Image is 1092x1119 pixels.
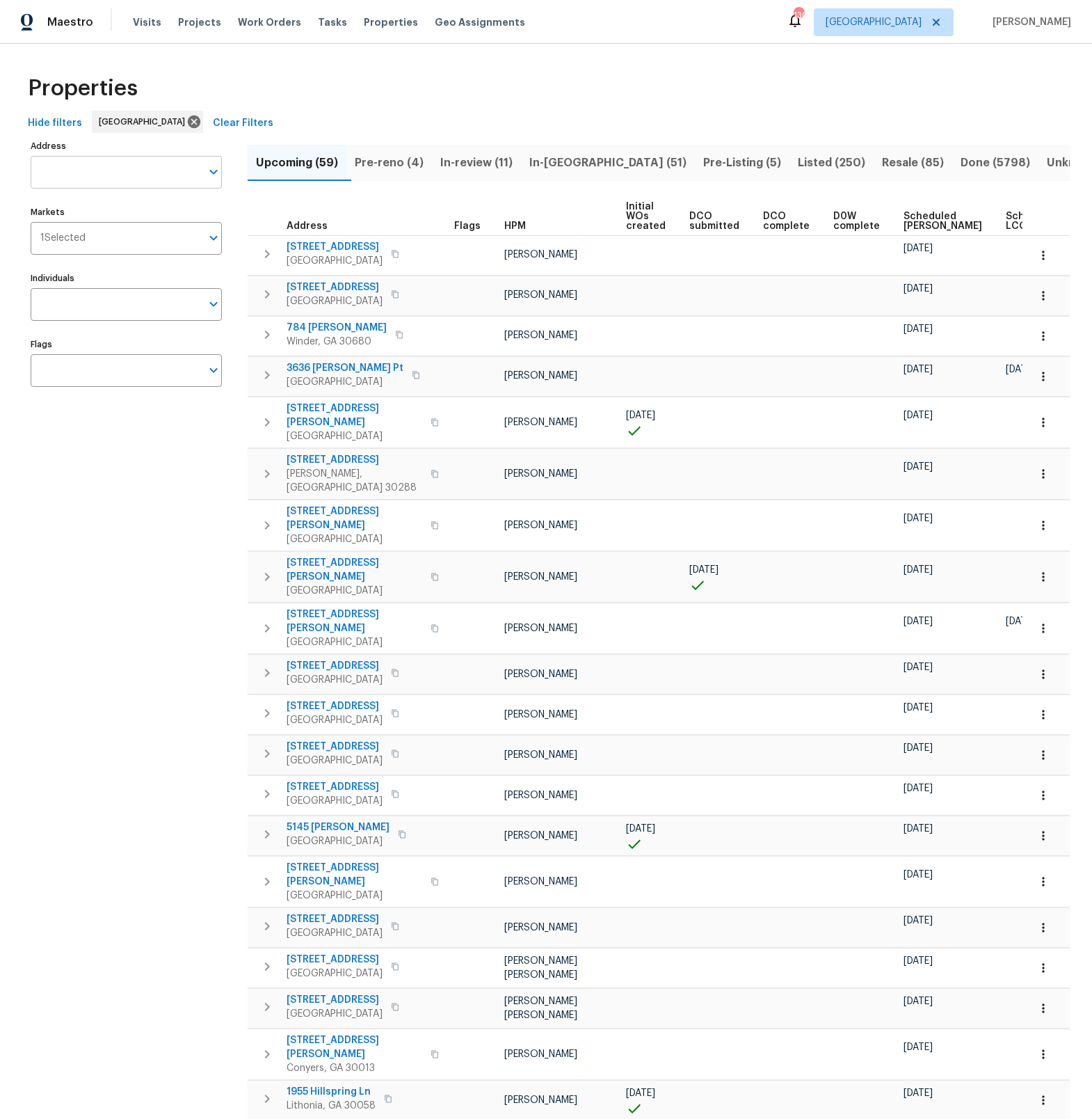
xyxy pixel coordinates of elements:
[287,361,403,375] span: 3636 [PERSON_NAME] Pt
[504,750,577,760] span: [PERSON_NAME]
[904,617,933,626] span: [DATE]
[287,780,383,794] span: [STREET_ADDRESS]
[504,624,577,633] span: [PERSON_NAME]
[287,754,383,768] span: [GEOGRAPHIC_DATA]
[504,831,577,841] span: [PERSON_NAME]
[904,784,933,793] span: [DATE]
[626,202,666,231] span: Initial WOs created
[287,335,387,349] span: Winder, GA 30680
[987,15,1071,29] span: [PERSON_NAME]
[31,142,222,150] label: Address
[287,505,422,532] span: [STREET_ADDRESS][PERSON_NAME]
[287,1099,376,1113] span: Lithonia, GA 30058
[833,212,880,231] span: D0W complete
[287,993,383,1007] span: [STREET_ADDRESS]
[204,228,223,248] button: Open
[904,212,982,231] span: Scheduled [PERSON_NAME]
[504,710,577,720] span: [PERSON_NAME]
[904,703,933,713] span: [DATE]
[287,1061,422,1075] span: Conyers, GA 30013
[904,997,933,1006] span: [DATE]
[504,877,577,887] span: [PERSON_NAME]
[904,1088,933,1098] span: [DATE]
[287,1033,422,1061] span: [STREET_ADDRESS][PERSON_NAME]
[904,462,933,472] span: [DATE]
[504,371,577,381] span: [PERSON_NAME]
[904,514,933,523] span: [DATE]
[256,153,338,173] span: Upcoming (59)
[504,572,577,582] span: [PERSON_NAME]
[1006,365,1035,374] span: [DATE]
[904,956,933,966] span: [DATE]
[287,240,383,254] span: [STREET_ADDRESS]
[287,740,383,754] span: [STREET_ADDRESS]
[504,791,577,800] span: [PERSON_NAME]
[904,1042,933,1052] span: [DATE]
[287,1007,383,1021] span: [GEOGRAPHIC_DATA]
[92,111,203,133] div: [GEOGRAPHIC_DATA]
[904,870,933,880] span: [DATE]
[689,212,739,231] span: DCO submitted
[798,153,865,173] span: Listed (250)
[287,953,383,967] span: [STREET_ADDRESS]
[904,916,933,926] span: [DATE]
[287,713,383,727] span: [GEOGRAPHIC_DATA]
[689,565,718,575] span: [DATE]
[287,912,383,926] span: [STREET_ADDRESS]
[435,15,525,29] span: Geo Assignments
[904,824,933,834] span: [DATE]
[529,153,686,173] span: In-[GEOGRAPHIC_DATA] (51)
[287,699,383,713] span: [STREET_ADDRESS]
[207,111,279,136] button: Clear Filters
[504,1095,577,1105] span: [PERSON_NAME]
[204,360,223,380] button: Open
[504,1049,577,1059] span: [PERSON_NAME]
[504,250,577,260] span: [PERSON_NAME]
[287,889,422,903] span: [GEOGRAPHIC_DATA]
[204,162,223,182] button: Open
[504,290,577,300] span: [PERSON_NAME]
[826,15,922,29] span: [GEOGRAPHIC_DATA]
[47,15,93,29] span: Maestro
[287,221,328,231] span: Address
[31,274,222,283] label: Individuals
[28,115,82,132] span: Hide filters
[1006,617,1035,626] span: [DATE]
[287,1085,376,1099] span: 1955 Hillspring Ln
[287,834,390,848] span: [GEOGRAPHIC_DATA]
[454,221,481,231] span: Flags
[504,669,577,679] span: [PERSON_NAME]
[504,469,577,479] span: [PERSON_NAME]
[355,153,424,173] span: Pre-reno (4)
[238,15,301,29] span: Work Orders
[504,331,577,340] span: [PERSON_NAME]
[904,365,933,374] span: [DATE]
[287,280,383,294] span: [STREET_ADDRESS]
[133,15,161,29] span: Visits
[287,635,422,649] span: [GEOGRAPHIC_DATA]
[31,340,222,349] label: Flags
[22,111,88,136] button: Hide filters
[504,956,577,980] span: [PERSON_NAME] [PERSON_NAME]
[904,743,933,753] span: [DATE]
[287,967,383,981] span: [GEOGRAPHIC_DATA]
[440,153,513,173] span: In-review (11)
[287,861,422,889] span: [STREET_ADDRESS][PERSON_NAME]
[904,662,933,672] span: [DATE]
[504,997,577,1020] span: [PERSON_NAME] [PERSON_NAME]
[287,794,383,808] span: [GEOGRAPHIC_DATA]
[794,8,803,22] div: 130
[904,411,933,420] span: [DATE]
[504,221,526,231] span: HPM
[40,232,86,244] span: 1 Selected
[287,467,422,495] span: [PERSON_NAME], [GEOGRAPHIC_DATA] 30288
[287,294,383,308] span: [GEOGRAPHIC_DATA]
[178,15,221,29] span: Projects
[287,659,383,673] span: [STREET_ADDRESS]
[626,411,655,420] span: [DATE]
[504,521,577,530] span: [PERSON_NAME]
[287,402,422,429] span: [STREET_ADDRESS][PERSON_NAME]
[287,429,422,443] span: [GEOGRAPHIC_DATA]
[287,820,390,834] span: 5145 [PERSON_NAME]
[287,532,422,546] span: [GEOGRAPHIC_DATA]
